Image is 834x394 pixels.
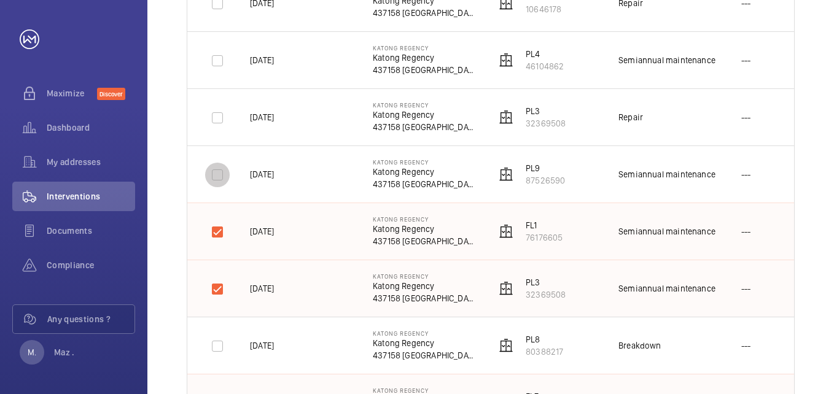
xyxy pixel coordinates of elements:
img: elevator.svg [499,281,513,296]
p: Katong Regency [373,280,476,292]
img: elevator.svg [499,110,513,125]
span: Documents [47,225,135,237]
span: Any questions ? [47,313,134,325]
p: Katong Regency [373,223,476,235]
div: Repair [618,111,643,123]
img: elevator.svg [499,224,513,239]
div: Semiannual maintenance [618,282,715,295]
p: Katong Regency [373,44,476,52]
p: 437158 [GEOGRAPHIC_DATA] [373,178,476,190]
p: --- [741,111,751,123]
p: Katong Regency [373,387,476,394]
p: 437158 [GEOGRAPHIC_DATA] [373,121,476,133]
p: PL4 [526,48,564,60]
p: [DATE] [250,282,274,295]
p: Katong Regency [373,272,476,280]
p: [DATE] [250,168,274,180]
p: [DATE] [250,54,274,66]
p: 32369508 [526,117,566,129]
p: PL3 [526,105,566,117]
span: Interventions [47,190,135,203]
p: --- [741,282,751,295]
p: [DATE] [250,339,274,352]
p: 437158 [GEOGRAPHIC_DATA] [373,64,476,76]
p: PL8 [526,333,563,346]
p: 76176605 [526,231,563,244]
p: --- [741,339,751,352]
span: Compliance [47,259,135,271]
img: elevator.svg [499,53,513,68]
p: Katong Regency [373,166,476,178]
p: --- [741,54,751,66]
p: Katong Regency [373,330,476,337]
p: Katong Regency [373,158,476,166]
p: [DATE] [250,225,274,238]
p: 437158 [GEOGRAPHIC_DATA] [373,292,476,304]
p: Katong Regency [373,101,476,109]
div: Semiannual maintenance [618,54,715,66]
div: Breakdown [618,339,661,352]
img: elevator.svg [499,338,513,353]
div: Semiannual maintenance [618,225,715,238]
p: 437158 [GEOGRAPHIC_DATA] [373,7,476,19]
p: Katong Regency [373,52,476,64]
span: Maximize [47,87,97,99]
p: 437158 [GEOGRAPHIC_DATA] [373,349,476,361]
span: Discover [97,88,125,100]
p: [DATE] [250,111,274,123]
span: My addresses [47,156,135,168]
p: 437158 [GEOGRAPHIC_DATA] [373,235,476,247]
div: Semiannual maintenance [618,168,715,180]
p: 10646178 [526,3,561,15]
p: PL9 [526,162,565,174]
p: Katong Regency [373,109,476,121]
p: M. [28,346,36,358]
p: Katong Regency [373,337,476,349]
p: Maz . [54,346,75,358]
p: 87526590 [526,174,565,187]
span: Dashboard [47,122,135,134]
img: elevator.svg [499,167,513,182]
p: 32369508 [526,288,566,301]
p: --- [741,225,751,238]
p: --- [741,168,751,180]
p: 80388217 [526,346,563,358]
p: 46104862 [526,60,564,72]
p: Katong Regency [373,215,476,223]
p: PL3 [526,276,566,288]
p: FL1 [526,219,563,231]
